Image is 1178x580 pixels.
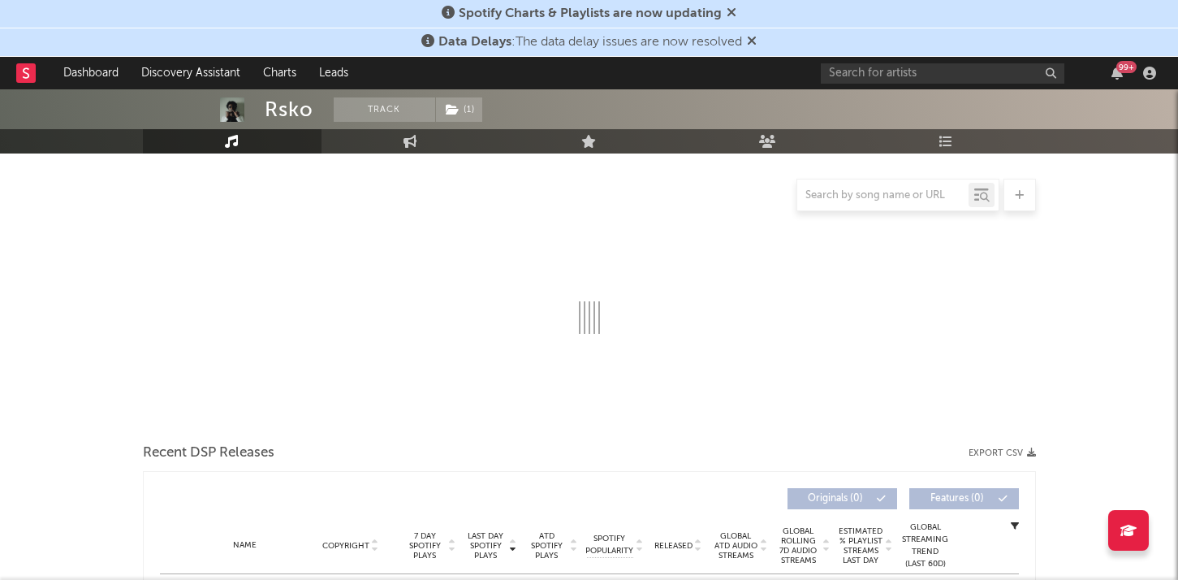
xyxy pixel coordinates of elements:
[525,531,568,561] span: ATD Spotify Plays
[787,488,897,509] button: Originals(0)
[322,541,369,551] span: Copyright
[435,97,483,122] span: ( 1 )
[654,541,693,551] span: Released
[52,57,130,89] a: Dashboard
[1111,67,1123,80] button: 99+
[727,7,736,20] span: Dismiss
[143,444,274,463] span: Recent DSP Releases
[403,531,447,561] span: 7 Day Spotify Plays
[252,57,308,89] a: Charts
[464,531,507,561] span: Last Day Spotify Plays
[714,531,758,561] span: Global ATD Audio Streams
[747,36,757,49] span: Dismiss
[308,57,360,89] a: Leads
[265,97,313,122] div: Rsko
[920,494,995,504] span: Features ( 0 )
[821,63,1064,84] input: Search for artists
[776,526,821,565] span: Global Rolling 7D Audio Streams
[1116,61,1137,73] div: 99 +
[839,526,883,565] span: Estimated % Playlist Streams Last Day
[459,7,722,20] span: Spotify Charts & Playlists are now updating
[130,57,252,89] a: Discovery Assistant
[798,494,873,504] span: Originals ( 0 )
[192,539,299,552] div: Name
[797,189,969,202] input: Search by song name or URL
[909,488,1019,509] button: Features(0)
[969,448,1036,458] button: Export CSV
[585,533,633,557] span: Spotify Popularity
[438,36,742,49] span: : The data delay issues are now resolved
[438,36,511,49] span: Data Delays
[436,97,482,122] button: (1)
[334,97,435,122] button: Track
[901,522,950,570] div: Global Streaming Trend (Last 60D)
